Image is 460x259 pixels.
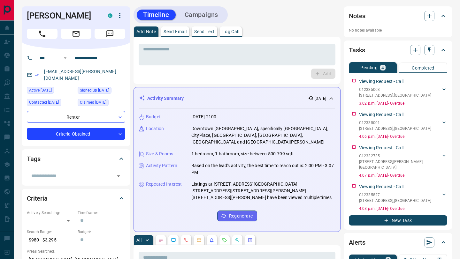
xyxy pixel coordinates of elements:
[114,172,123,181] button: Open
[359,126,431,131] p: [STREET_ADDRESS] , [GEOGRAPHIC_DATA]
[359,120,431,126] p: C12335001
[108,13,112,18] div: condos.ca
[412,66,434,70] p: Completed
[349,42,447,58] div: Tasks
[359,206,447,211] p: 4:08 p.m. [DATE] - Overdue
[359,100,447,106] p: 3:02 p.m. [DATE] - Overdue
[146,162,177,169] p: Activity Pattern
[209,238,214,243] svg: Listing Alerts
[178,10,225,20] button: Campaigns
[136,29,156,34] p: Add Note
[184,238,189,243] svg: Calls
[27,128,125,140] div: Criteria Obtained
[235,238,240,243] svg: Opportunities
[359,134,447,139] p: 4:06 p.m. [DATE] - Overdue
[171,238,176,243] svg: Lead Browsing Activity
[359,78,403,85] p: Viewing Request - Call
[164,29,187,34] p: Send Email
[359,144,403,151] p: Viewing Request - Call
[27,154,40,164] h2: Tags
[381,65,384,70] p: 4
[222,238,227,243] svg: Requests
[191,162,335,176] p: Based on the lead's activity, the best time to reach out is: 2:00 PM - 3:07 PM
[137,10,176,20] button: Timeline
[349,215,447,226] button: New Task
[95,29,125,39] span: Message
[359,85,447,100] div: C12335003[STREET_ADDRESS],[GEOGRAPHIC_DATA]
[27,151,125,166] div: Tags
[27,229,74,235] p: Search Range:
[359,191,447,205] div: C12335827[STREET_ADDRESS],[GEOGRAPHIC_DATA]
[139,93,335,104] div: Activity Summary[DATE]
[349,27,447,33] p: No notes available
[359,153,441,159] p: C12332735
[349,237,365,248] h2: Alerts
[359,119,447,133] div: C12335001[STREET_ADDRESS],[GEOGRAPHIC_DATA]
[349,11,365,21] h2: Notes
[27,29,57,39] span: Call
[359,192,431,198] p: C12335827
[61,54,69,62] button: Open
[136,238,142,242] p: All
[27,248,125,254] p: Areas Searched:
[27,11,98,21] h1: [PERSON_NAME]
[359,183,403,190] p: Viewing Request - Call
[78,87,125,96] div: Wed Jul 02 2025
[248,238,253,243] svg: Agent Actions
[27,111,125,123] div: Renter
[359,159,441,170] p: [STREET_ADDRESS][PERSON_NAME] , [GEOGRAPHIC_DATA]
[191,114,216,120] p: [DATE]-2100
[359,87,431,93] p: C12335003
[359,111,403,118] p: Viewing Request - Call
[29,87,52,93] span: Active [DATE]
[315,96,326,101] p: [DATE]
[359,152,447,172] div: C12332735[STREET_ADDRESS][PERSON_NAME],[GEOGRAPHIC_DATA]
[191,151,294,157] p: 1 bedroom, 1 bathroom, size between 500-799 sqft
[359,173,447,178] p: 4:07 p.m. [DATE] - Overdue
[146,151,173,157] p: Size & Rooms
[29,99,59,106] span: Contacted [DATE]
[27,99,74,108] div: Mon Jul 07 2025
[217,211,257,221] button: Regenerate
[146,125,164,132] p: Location
[78,229,125,235] p: Budget:
[191,181,335,201] p: Listings at [STREET_ADDRESS][GEOGRAPHIC_DATA][STREET_ADDRESS][STREET_ADDRESS][PERSON_NAME][STREET...
[27,87,74,96] div: Mon Aug 11 2025
[78,210,125,216] p: Timeframe:
[147,95,184,102] p: Activity Summary
[194,29,215,34] p: Send Text
[61,29,91,39] span: Email
[146,181,182,188] p: Repeated Interest
[191,125,335,145] p: Downtown [GEOGRAPHIC_DATA], specifically [GEOGRAPHIC_DATA], CityPlace, [GEOGRAPHIC_DATA], [GEOGRA...
[27,191,125,206] div: Criteria
[222,29,239,34] p: Log Call
[196,238,202,243] svg: Emails
[80,99,106,106] span: Claimed [DATE]
[360,65,378,70] p: Pending
[80,87,109,93] span: Signed up [DATE]
[349,45,365,55] h2: Tasks
[27,193,48,204] h2: Criteria
[27,210,74,216] p: Actively Searching:
[146,114,161,120] p: Budget
[35,73,40,77] svg: Email Verified
[359,93,431,98] p: [STREET_ADDRESS] , [GEOGRAPHIC_DATA]
[78,99,125,108] div: Sun Jul 06 2025
[44,69,116,81] a: [EMAIL_ADDRESS][PERSON_NAME][DOMAIN_NAME]
[359,198,431,204] p: [STREET_ADDRESS] , [GEOGRAPHIC_DATA]
[158,238,163,243] svg: Notes
[349,235,447,250] div: Alerts
[27,235,74,245] p: $980 - $3,295
[349,8,447,24] div: Notes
